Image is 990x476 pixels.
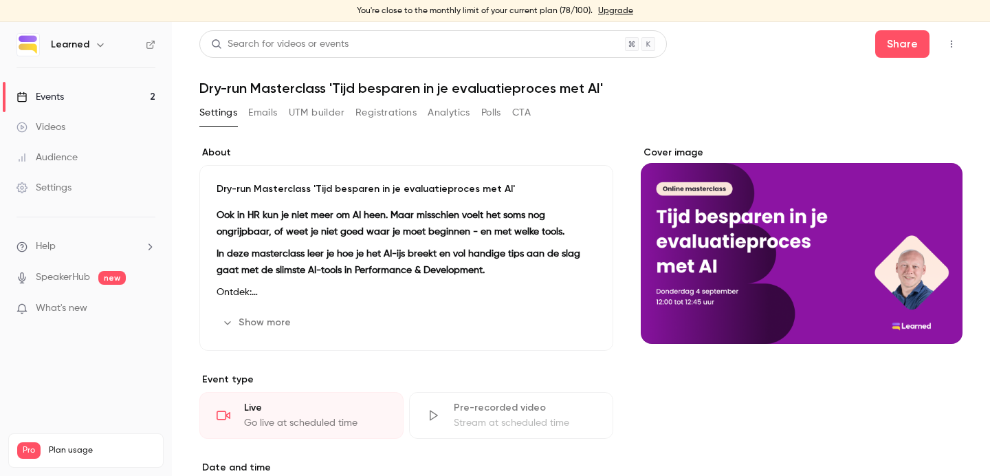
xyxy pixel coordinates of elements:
span: Plan usage [49,445,155,456]
label: Cover image [641,146,962,160]
div: Go live at scheduled time [244,416,386,430]
div: Audience [16,151,78,164]
p: Dry-run Masterclass 'Tijd besparen in je evaluatieproces met AI' [217,182,596,196]
label: Date and time [199,461,613,475]
button: Registrations [355,102,417,124]
span: Help [36,239,56,254]
iframe: Noticeable Trigger [139,303,155,315]
span: What's new [36,301,87,316]
li: help-dropdown-opener [16,239,155,254]
p: Event type [199,373,613,387]
div: Live [244,401,386,415]
div: LiveGo live at scheduled time [199,392,404,439]
a: Upgrade [598,6,633,17]
span: Pro [17,442,41,459]
img: Learned [17,34,39,56]
strong: Ook in HR kun je niet meer om AI heen. Maar misschien voelt het soms nog ongrijpbaar, of weet je ... [217,210,564,237]
h6: Learned [51,38,89,52]
div: Stream at scheduled time [454,416,596,430]
div: Search for videos or events [211,37,349,52]
button: Settings [199,102,237,124]
h1: Dry-run Masterclass 'Tijd besparen in je evaluatieproces met AI' [199,80,962,96]
button: CTA [512,102,531,124]
span: new [98,271,126,285]
label: About [199,146,613,160]
div: Events [16,90,64,104]
section: Cover image [641,146,962,344]
div: Pre-recorded video [454,401,596,415]
div: Videos [16,120,65,134]
p: Ontdek: [217,284,596,301]
button: Emails [248,102,277,124]
strong: In deze masterclass leer je hoe je het AI-ijs breekt en vol handige tips aan de slag gaat met de ... [217,249,580,275]
div: Settings [16,181,71,195]
button: Polls [481,102,501,124]
button: Analytics [428,102,470,124]
button: Share [875,30,929,58]
button: Show more [217,312,299,334]
button: UTM builder [289,102,344,124]
div: Pre-recorded videoStream at scheduled time [409,392,613,439]
a: SpeakerHub [36,270,90,285]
